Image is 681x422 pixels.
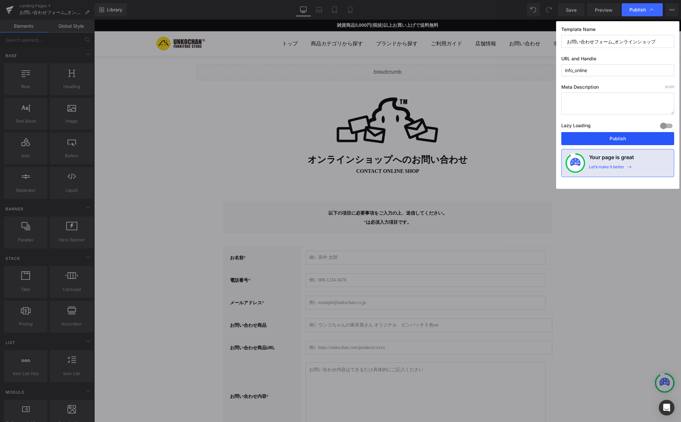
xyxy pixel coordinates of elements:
[408,15,453,33] a: お問い合わせ
[135,198,452,207] p: は必須入力項目です。
[330,15,374,33] a: ご利用ガイド
[317,135,373,146] span: お問い合わせ
[561,56,674,64] label: URL and Handle
[275,15,330,33] a: ブランドから探す
[589,153,634,164] h4: Your page is great
[659,400,674,415] div: Open Intercom Messenger
[211,299,458,312] input: 例）ウンコちゃんの家具屋さん オリジナル ピンバッチ５色set
[62,17,111,31] img: 家具・インテリア・雑貨の通販｜ウンコちゃんの家具屋さん
[211,231,451,245] input: 例）田中 太郎
[181,15,210,33] a: トップ
[103,149,484,154] p: contact ONLINE SHOP
[629,7,646,13] span: Publish
[129,317,206,339] div: お問い合わせ商品URL
[665,85,667,89] span: 0
[103,135,484,146] h2: オンラインショップへの
[561,84,674,93] label: Meta Description
[210,15,275,33] a: 商品カテゴリから探す
[561,26,674,35] label: Template Name
[453,15,476,33] a: 求人
[129,272,206,294] div: メールアドレス
[129,249,206,272] div: 電話番号
[62,2,525,10] p: 雑貨商品5,000円(税抜)以上お買い上げで送料無料
[665,85,674,89] span: /320
[561,121,591,132] label: Lazy Loading
[374,15,408,33] a: 店舗情報
[129,227,206,249] div: お名前
[211,254,451,267] input: 例）000-1234-5678
[561,132,674,145] button: Publish
[211,276,451,290] input: 例）example@unkochan.co.jp
[129,339,206,414] div: お問い合わせ内容
[570,158,581,168] img: onboarding-status.svg
[589,164,624,173] div: Let’s make it better
[312,189,353,198] span: 送信してください。
[211,321,458,335] input: 例）https://unkochan.com/products/xxxx
[135,189,452,198] p: 以下の項目に必要事項をご入力の上、
[129,294,206,317] div: お問い合わせ商品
